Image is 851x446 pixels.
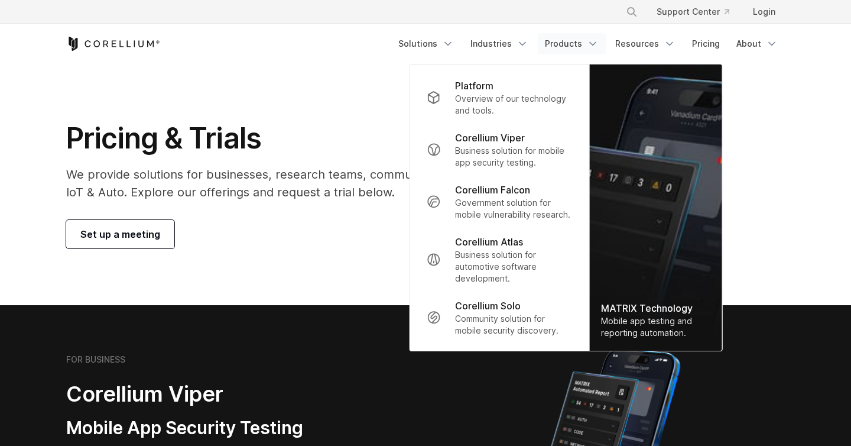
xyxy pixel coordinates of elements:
[589,64,722,351] img: Matrix_WebNav_1x
[455,145,573,169] p: Business solution for mobile app security testing.
[66,166,537,201] p: We provide solutions for businesses, research teams, community individuals, and IoT & Auto. Explo...
[455,183,530,197] p: Corellium Falcon
[66,354,125,365] h6: FOR BUSINESS
[612,1,785,22] div: Navigation Menu
[391,33,785,54] div: Navigation Menu
[391,33,461,54] a: Solutions
[66,121,537,156] h1: Pricing & Trials
[66,220,174,248] a: Set up a meeting
[455,93,573,117] p: Overview of our technology and tools.
[455,249,573,285] p: Business solution for automotive software development.
[417,228,582,292] a: Corellium Atlas Business solution for automotive software development.
[647,1,739,22] a: Support Center
[66,381,369,408] h2: Corellium Viper
[729,33,785,54] a: About
[463,33,535,54] a: Industries
[455,299,521,313] p: Corellium Solo
[417,72,582,124] a: Platform Overview of our technology and tools.
[455,313,573,337] p: Community solution for mobile security discovery.
[685,33,727,54] a: Pricing
[601,301,710,315] div: MATRIX Technology
[538,33,606,54] a: Products
[621,1,642,22] button: Search
[455,235,523,249] p: Corellium Atlas
[80,227,160,241] span: Set up a meeting
[455,131,525,145] p: Corellium Viper
[601,315,710,339] div: Mobile app testing and reporting automation.
[608,33,683,54] a: Resources
[417,292,582,344] a: Corellium Solo Community solution for mobile security discovery.
[417,176,582,228] a: Corellium Falcon Government solution for mobile vulnerability research.
[743,1,785,22] a: Login
[417,124,582,176] a: Corellium Viper Business solution for mobile app security testing.
[455,197,573,221] p: Government solution for mobile vulnerability research.
[455,79,493,93] p: Platform
[589,64,722,351] a: MATRIX Technology Mobile app testing and reporting automation.
[66,417,369,439] h3: Mobile App Security Testing
[66,37,160,51] a: Corellium Home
